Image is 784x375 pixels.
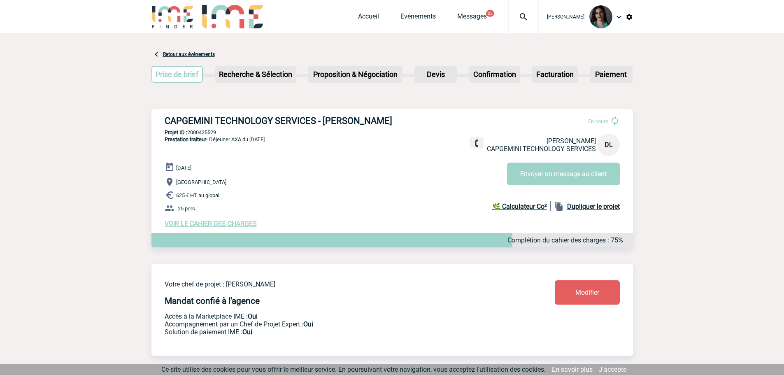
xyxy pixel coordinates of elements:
[415,67,456,82] p: Devis
[165,136,265,142] span: - Déjeuner AXA du [DATE]
[457,12,487,24] a: Messages
[589,5,612,28] img: 131235-0.jpeg
[165,320,506,328] p: Prestation payante
[165,220,257,228] a: VOIR LE CAHIER DES CHARGES
[216,67,295,82] p: Recherche & Sélection
[400,12,436,24] a: Evénements
[575,289,599,296] span: Modifier
[176,165,191,171] span: [DATE]
[152,67,202,82] p: Prise de brief
[487,145,596,153] span: CAPGEMINI TECHNOLOGY SERVICES
[165,136,206,142] span: Prestation traiteur
[176,179,226,185] span: [GEOGRAPHIC_DATA]
[591,67,632,82] p: Paiement
[599,366,626,373] a: J'accepte
[492,203,547,210] b: 🌿 Calculateur Co²
[165,280,506,288] p: Votre chef de projet : [PERSON_NAME]
[547,14,584,20] span: [PERSON_NAME]
[151,129,633,135] p: 2000425529
[165,328,506,336] p: Conformité aux process achat client, Prise en charge de la facturation, Mutualisation de plusieur...
[492,201,551,211] a: 🌿 Calculateur Co²
[507,163,620,185] button: Envoyer un message au client
[242,328,252,336] b: Oui
[165,116,412,126] h3: CAPGEMINI TECHNOLOGY SERVICES - [PERSON_NAME]
[486,10,494,17] button: 25
[178,205,196,212] span: 25 pers.
[552,366,593,373] a: En savoir plus
[163,51,215,57] a: Retour aux événements
[176,192,219,198] span: 625 € HT au global
[567,203,620,210] b: Dupliquer le projet
[588,118,608,124] span: En cours
[554,201,564,211] img: file_copy-black-24dp.png
[161,366,546,373] span: Ce site utilise des cookies pour vous offrir le meilleur service. En poursuivant votre navigation...
[309,67,402,82] p: Proposition & Négociation
[470,67,519,82] p: Confirmation
[151,5,194,28] img: IME-Finder
[358,12,379,24] a: Accueil
[165,312,506,320] p: Accès à la Marketplace IME :
[303,320,313,328] b: Oui
[605,141,613,149] span: DL
[533,67,577,82] p: Facturation
[165,296,260,306] h4: Mandat confié à l'agence
[165,129,187,135] b: Projet ID :
[248,312,258,320] b: Oui
[473,140,480,147] img: fixe.png
[547,137,596,145] span: [PERSON_NAME]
